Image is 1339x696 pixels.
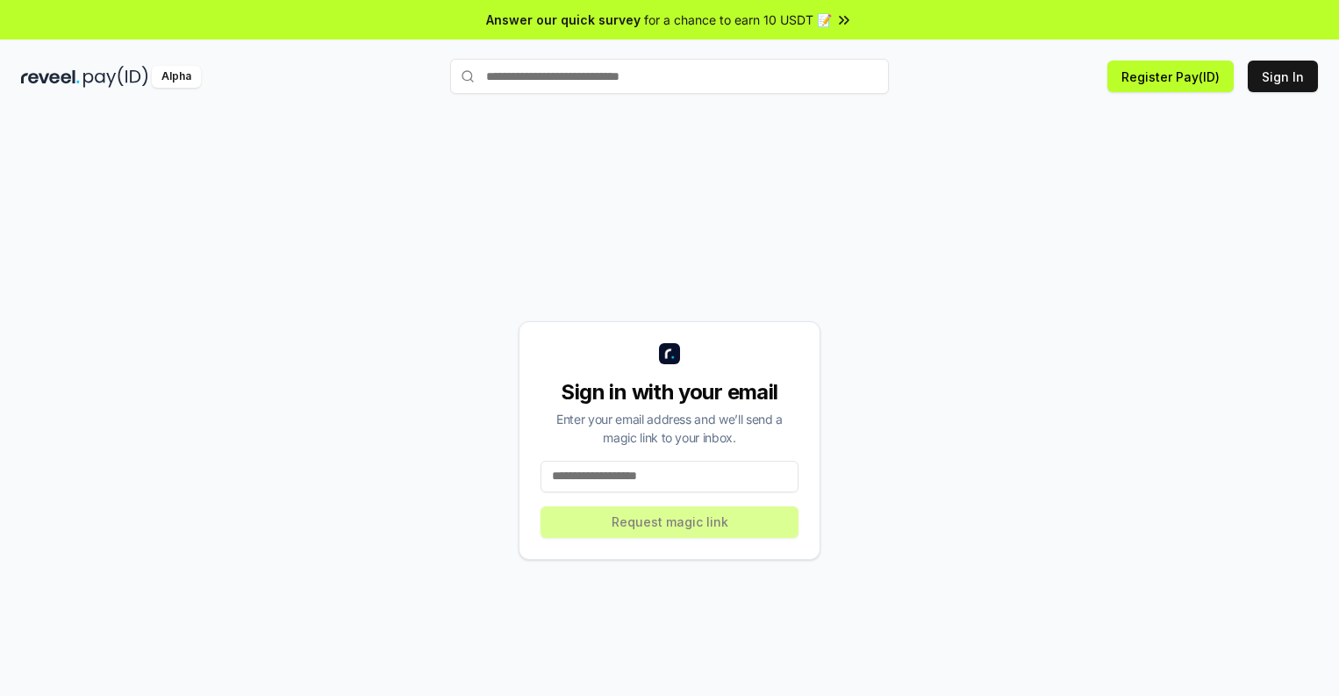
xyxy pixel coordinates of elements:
button: Register Pay(ID) [1107,61,1234,92]
div: Alpha [152,66,201,88]
span: for a chance to earn 10 USDT 📝 [644,11,832,29]
div: Enter your email address and we’ll send a magic link to your inbox. [541,410,798,447]
img: reveel_dark [21,66,80,88]
div: Sign in with your email [541,378,798,406]
span: Answer our quick survey [486,11,641,29]
img: pay_id [83,66,148,88]
button: Sign In [1248,61,1318,92]
img: logo_small [659,343,680,364]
